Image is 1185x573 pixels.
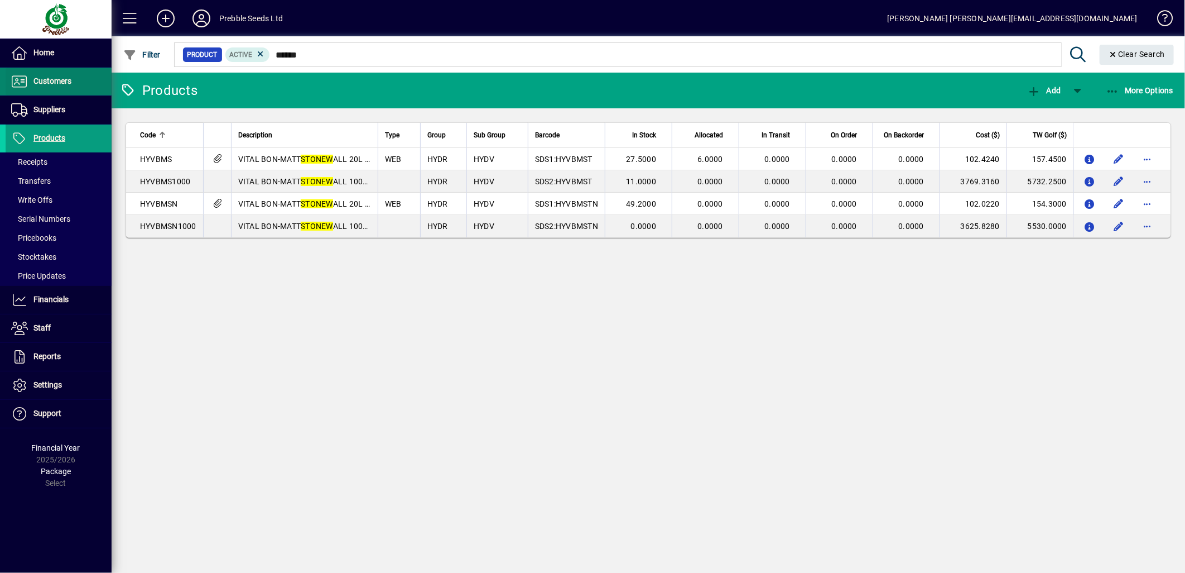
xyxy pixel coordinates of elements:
[301,222,333,231] em: STONEW
[230,51,253,59] span: Active
[140,129,196,141] div: Code
[940,170,1006,193] td: 3769.3160
[123,50,161,59] span: Filter
[765,199,791,208] span: 0.0000
[612,129,666,141] div: In Stock
[832,222,858,231] span: 0.0000
[474,155,494,164] span: HYDV
[140,222,196,231] span: HYVBMSN1000
[6,266,112,285] a: Price Updates
[679,129,733,141] div: Allocated
[121,45,163,65] button: Filter
[1139,173,1157,190] button: More options
[940,148,1006,170] td: 102.4240
[1149,2,1171,39] a: Knowledge Base
[746,129,800,141] div: In Transit
[1100,45,1174,65] button: Clear
[33,323,51,332] span: Staff
[1106,86,1174,95] span: More Options
[1139,195,1157,213] button: More options
[474,222,494,231] span: HYDV
[976,129,1000,141] span: Cost ($)
[887,9,1138,27] div: [PERSON_NAME] [PERSON_NAME][EMAIL_ADDRESS][DOMAIN_NAME]
[6,209,112,228] a: Serial Numbers
[33,380,62,389] span: Settings
[765,155,791,164] span: 0.0000
[1110,217,1128,235] button: Edit
[880,129,934,141] div: On Backorder
[1110,173,1128,190] button: Edit
[33,77,71,85] span: Customers
[385,129,413,141] div: Type
[238,129,371,141] div: Description
[427,222,448,231] span: HYDR
[698,177,724,186] span: 0.0000
[385,199,402,208] span: WEB
[11,271,66,280] span: Price Updates
[698,222,724,231] span: 0.0000
[474,199,494,208] span: HYDV
[535,155,592,164] span: SDS1:HYVBMST
[831,129,857,141] span: On Order
[1006,215,1073,237] td: 5530.0000
[427,155,448,164] span: HYDR
[140,199,178,208] span: HYVBMSN
[1139,150,1157,168] button: More options
[6,247,112,266] a: Stocktakes
[1027,86,1061,95] span: Add
[899,177,924,186] span: 0.0000
[33,295,69,304] span: Financials
[1139,217,1157,235] button: More options
[11,214,70,223] span: Serial Numbers
[632,129,656,141] span: In Stock
[535,129,598,141] div: Barcode
[832,177,858,186] span: 0.0000
[626,199,656,208] span: 49.2000
[6,228,112,247] a: Pricebooks
[535,177,592,186] span: SDS2:HYVBMST
[11,176,51,185] span: Transfers
[140,155,172,164] span: HYVBMS
[765,177,791,186] span: 0.0000
[1103,80,1177,101] button: More Options
[238,222,415,231] span: VITAL BON-MATT ALL 1000L (NATURAL)
[1110,195,1128,213] button: Edit
[33,352,61,361] span: Reports
[140,129,156,141] span: Code
[238,129,272,141] span: Description
[301,199,333,208] em: STONEW
[6,68,112,95] a: Customers
[33,409,61,418] span: Support
[535,222,598,231] span: SDS2:HYVBMSTN
[6,286,112,314] a: Financials
[11,233,56,242] span: Pricebooks
[626,177,656,186] span: 11.0000
[1033,129,1067,141] span: TW Golf ($)
[301,177,333,186] em: STONEW
[6,152,112,171] a: Receipts
[1109,50,1165,59] span: Clear Search
[535,129,560,141] span: Barcode
[474,177,494,186] span: HYDV
[6,400,112,428] a: Support
[832,199,858,208] span: 0.0000
[140,177,191,186] span: HYVBMS1000
[899,199,924,208] span: 0.0000
[385,129,399,141] span: Type
[474,129,521,141] div: Sub Group
[940,193,1006,215] td: 102.0220
[765,222,791,231] span: 0.0000
[832,155,858,164] span: 0.0000
[427,199,448,208] span: HYDR
[6,96,112,124] a: Suppliers
[11,157,47,166] span: Receipts
[238,177,393,186] span: VITAL BON-MATT ALL 1000L (IGD)
[474,129,505,141] span: Sub Group
[1006,193,1073,215] td: 154.3000
[940,215,1006,237] td: 3625.8280
[631,222,657,231] span: 0.0000
[884,129,924,141] span: On Backorder
[427,129,446,141] span: Group
[695,129,723,141] span: Allocated
[6,190,112,209] a: Write Offs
